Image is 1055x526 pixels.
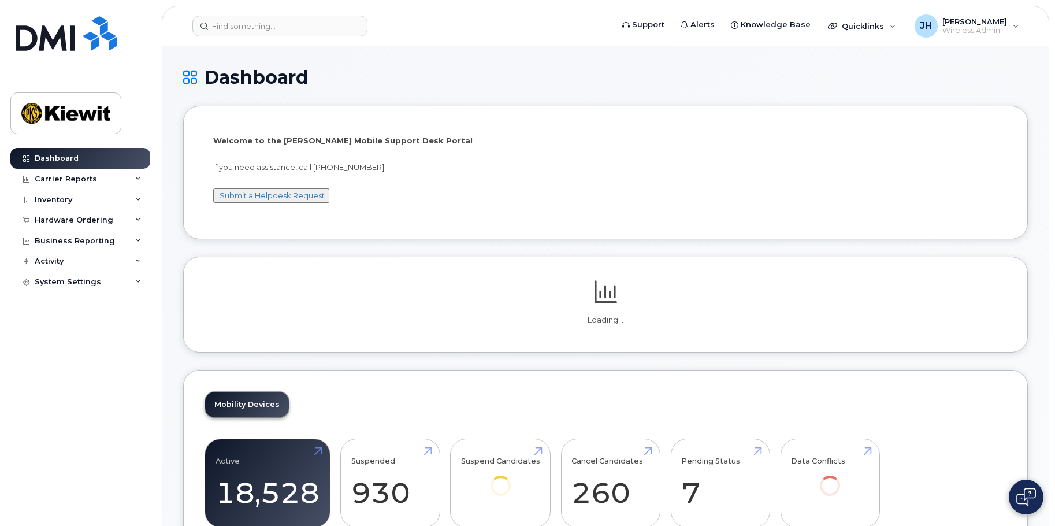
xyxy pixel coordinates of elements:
[461,445,540,512] a: Suspend Candidates
[213,162,998,173] p: If you need assistance, call [PHONE_NUMBER]
[183,67,1028,87] h1: Dashboard
[205,315,1006,325] p: Loading...
[213,135,998,146] p: Welcome to the [PERSON_NAME] Mobile Support Desk Portal
[681,445,759,521] a: Pending Status 7
[213,188,329,203] button: Submit a Helpdesk Request
[216,445,320,521] a: Active 18,528
[220,191,325,200] a: Submit a Helpdesk Request
[791,445,869,512] a: Data Conflicts
[1016,488,1036,506] img: Open chat
[571,445,649,521] a: Cancel Candidates 260
[351,445,429,521] a: Suspended 930
[205,392,289,417] a: Mobility Devices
